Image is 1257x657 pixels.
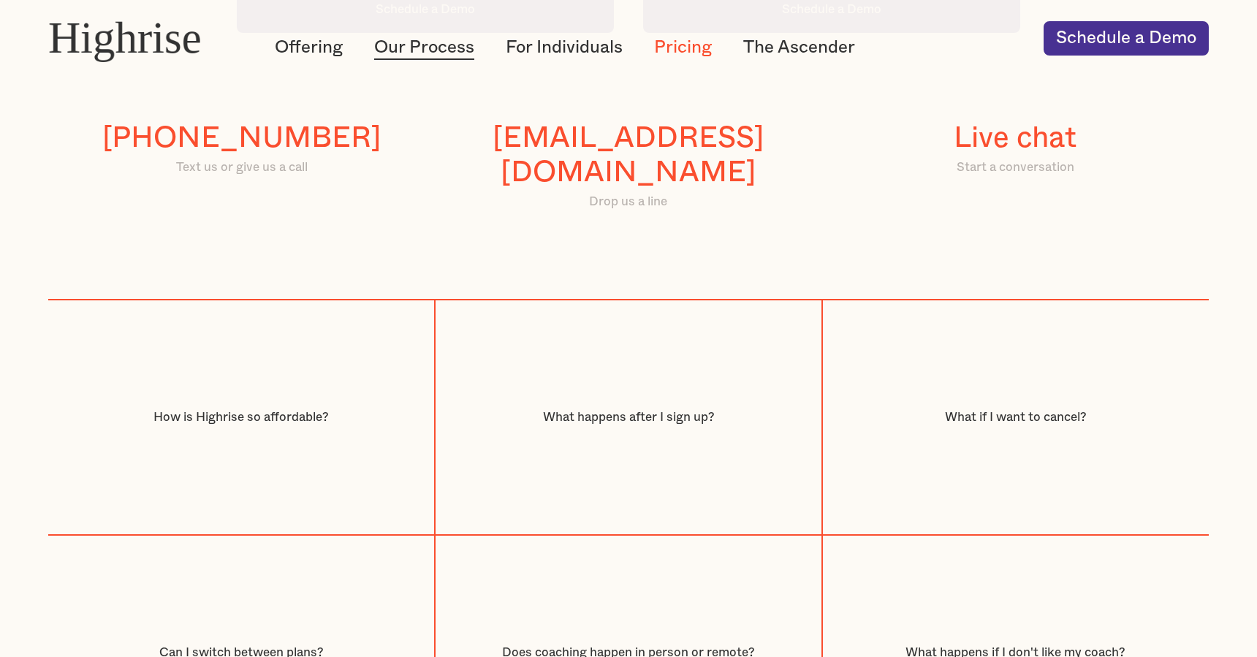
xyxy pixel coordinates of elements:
[654,36,712,60] a: Pricing
[954,121,1076,176] a: Live chatStart a conversation
[102,121,381,156] h2: [PHONE_NUMBER]
[954,121,1076,156] h2: Live chat
[465,121,793,190] h2: [EMAIL_ADDRESS][DOMAIN_NAME]
[954,159,1076,176] div: Start a conversation
[374,36,474,60] a: Our Process
[1044,21,1209,56] a: Schedule a Demo
[275,36,343,60] a: Offering
[945,409,1087,426] div: What if I want to cancel?
[506,36,623,60] a: For Individuals
[102,121,381,176] a: [PHONE_NUMBER]Text us or give us a call
[743,36,855,60] a: The Ascender
[48,7,240,69] a: Highrise
[465,121,793,210] a: [EMAIL_ADDRESS][DOMAIN_NAME]Drop us a line
[102,159,381,176] div: Text us or give us a call
[465,194,793,210] div: Drop us a line
[543,409,715,426] div: What happens after I sign up?
[48,14,202,63] div: Highrise
[153,409,329,426] div: How is Highrise so affordable?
